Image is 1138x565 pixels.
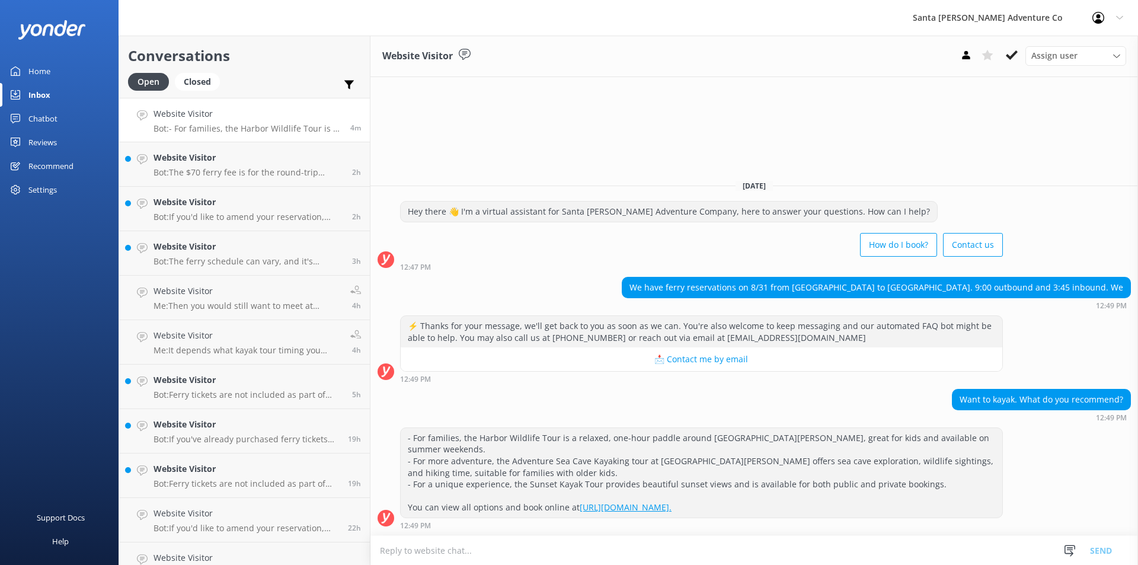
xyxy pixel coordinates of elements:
span: Aug 26 2025 10:25am (UTC -07:00) America/Tijuana [352,212,361,222]
p: Bot: - For families, the Harbor Wildlife Tour is a relaxed, one-hour paddle around [GEOGRAPHIC_DA... [154,123,341,134]
a: Website VisitorBot:- For families, the Harbor Wildlife Tour is a relaxed, one-hour paddle around ... [119,98,370,142]
a: [URL][DOMAIN_NAME]. [580,502,672,513]
a: Website VisitorBot:The $70 ferry fee is for the round-trip transportation per person, not for the... [119,142,370,187]
span: Aug 25 2025 02:03pm (UTC -07:00) America/Tijuana [348,523,361,533]
div: Open [128,73,169,91]
span: Aug 26 2025 09:14am (UTC -07:00) America/Tijuana [352,256,361,266]
a: Website VisitorBot:The ferry schedule can vary, and it's important that your ferry departs [GEOGR... [119,231,370,276]
a: Website VisitorBot:Ferry tickets are not included as part of your tour. You have the option to ad... [119,454,370,498]
span: Aug 26 2025 10:50am (UTC -07:00) America/Tijuana [352,167,361,177]
span: Aug 26 2025 08:17am (UTC -07:00) America/Tijuana [352,301,361,311]
h4: Website Visitor [154,329,341,342]
span: Assign user [1031,49,1078,62]
div: Support Docs [37,506,85,529]
a: Website VisitorMe:Then you would still want to meet at scorpion anchorage of [GEOGRAPHIC_DATA][PE... [119,276,370,320]
p: Bot: The ferry schedule can vary, and it's important that your ferry departs [GEOGRAPHIC_DATA] at... [154,256,343,267]
div: Aug 26 2025 12:49pm (UTC -07:00) America/Tijuana [622,301,1131,309]
p: Me: It depends what kayak tour timing you want, we tend to have a 9:30 & a 10:30 tour time with s... [154,345,341,356]
p: Bot: Ferry tickets are not included as part of your tour. You have the option to add round trip d... [154,478,339,489]
h2: Conversations [128,44,361,67]
span: Aug 26 2025 06:56am (UTC -07:00) America/Tijuana [352,390,361,400]
div: Chatbot [28,107,57,130]
h4: Website Visitor [154,196,343,209]
button: How do I book? [860,233,937,257]
div: Settings [28,178,57,202]
h4: Website Visitor [154,374,343,387]
a: Closed [175,75,226,88]
h3: Website Visitor [382,49,453,64]
p: Me: Then you would still want to meet at scorpion anchorage of [GEOGRAPHIC_DATA][PERSON_NAME] nea... [154,301,341,311]
div: Recommend [28,154,73,178]
button: Contact us [943,233,1003,257]
a: Website VisitorBot:Ferry tickets are not included as part of your tour. Round trip day tickets to... [119,365,370,409]
div: Help [52,529,69,553]
div: Closed [175,73,220,91]
h4: Website Visitor [154,551,344,564]
div: Aug 26 2025 12:49pm (UTC -07:00) America/Tijuana [400,521,1003,529]
h4: Website Visitor [154,107,341,120]
a: Website VisitorBot:If you'd like to amend your reservation, please contact the Santa [PERSON_NAME... [119,498,370,542]
div: Home [28,59,50,83]
div: We have ferry reservations on 8/31 from [GEOGRAPHIC_DATA] to [GEOGRAPHIC_DATA]. 9:00 outbound and... [622,277,1130,298]
div: ⚡ Thanks for your message, we'll get back to you as soon as we can. You're also welcome to keep m... [401,316,1002,347]
div: Aug 26 2025 12:47pm (UTC -07:00) America/Tijuana [400,263,1003,271]
p: Bot: If you'd like to amend your reservation, please contact the Santa [PERSON_NAME] Adventure Co... [154,212,343,222]
img: yonder-white-logo.png [18,20,86,40]
div: - For families, the Harbor Wildlife Tour is a relaxed, one-hour paddle around [GEOGRAPHIC_DATA][P... [401,428,1002,518]
button: 📩 Contact me by email [401,347,1002,371]
span: Aug 25 2025 04:58pm (UTC -07:00) America/Tijuana [348,478,361,489]
h4: Website Visitor [154,151,343,164]
a: Website VisitorBot:If you'd like to amend your reservation, please contact the Santa [PERSON_NAME... [119,187,370,231]
a: Website VisitorBot:If you've already purchased ferry tickets through Island Packers, you can skip... [119,409,370,454]
span: Aug 25 2025 05:40pm (UTC -07:00) America/Tijuana [348,434,361,444]
a: Website VisitorMe:It depends what kayak tour timing you want, we tend to have a 9:30 & a 10:30 to... [119,320,370,365]
h4: Website Visitor [154,507,339,520]
p: Bot: If you've already purchased ferry tickets through Island Packers, you can skip the ferry tic... [154,434,339,445]
strong: 12:49 PM [1096,414,1127,422]
span: [DATE] [736,181,773,191]
span: Aug 26 2025 08:15am (UTC -07:00) America/Tijuana [352,345,361,355]
div: Aug 26 2025 12:49pm (UTC -07:00) America/Tijuana [952,413,1131,422]
strong: 12:49 PM [400,522,431,529]
strong: 12:49 PM [400,376,431,383]
div: Want to kayak. What do you recommend? [952,390,1130,410]
h4: Website Visitor [154,285,341,298]
div: Aug 26 2025 12:49pm (UTC -07:00) America/Tijuana [400,375,1003,383]
div: Hey there 👋 I'm a virtual assistant for Santa [PERSON_NAME] Adventure Company, here to answer you... [401,202,937,222]
strong: 12:47 PM [400,264,431,271]
div: Reviews [28,130,57,154]
div: Assign User [1025,46,1126,65]
a: Open [128,75,175,88]
div: Inbox [28,83,50,107]
p: Bot: The $70 ferry fee is for the round-trip transportation per person, not for the kayak. [154,167,343,178]
p: Bot: If you'd like to amend your reservation, please contact the Santa [PERSON_NAME] Adventure Co... [154,523,339,534]
h4: Website Visitor [154,240,343,253]
h4: Website Visitor [154,462,339,475]
strong: 12:49 PM [1096,302,1127,309]
span: Aug 26 2025 12:49pm (UTC -07:00) America/Tijuana [350,123,361,133]
p: Bot: Ferry tickets are not included as part of your tour. Round trip day tickets to Scorpion [GEO... [154,390,343,400]
h4: Website Visitor [154,418,339,431]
